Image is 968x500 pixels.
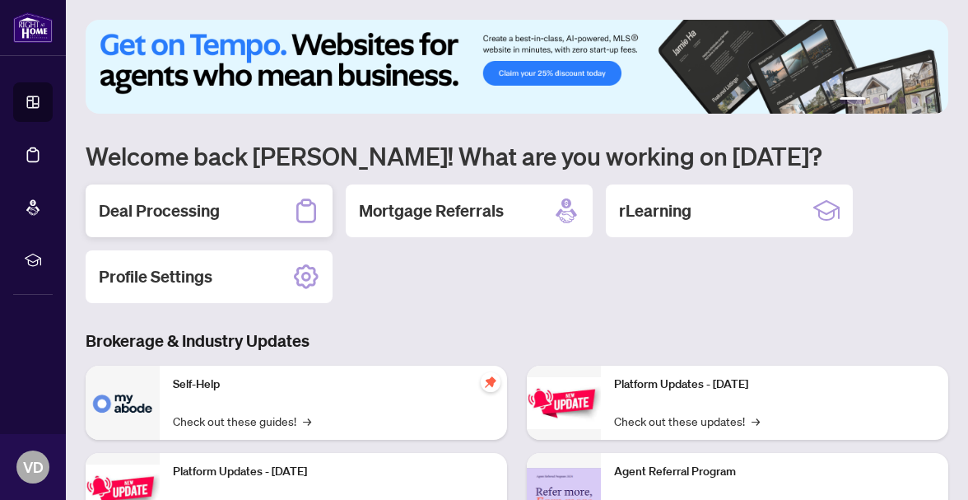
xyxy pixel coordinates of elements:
[752,412,760,430] span: →
[359,199,504,222] h2: Mortgage Referrals
[886,97,892,104] button: 3
[173,412,311,430] a: Check out these guides!→
[86,366,160,440] img: Self-Help
[86,140,948,171] h1: Welcome back [PERSON_NAME]! What are you working on [DATE]?
[910,442,960,492] button: Open asap
[840,97,866,104] button: 1
[899,97,905,104] button: 4
[873,97,879,104] button: 2
[925,97,932,104] button: 6
[619,199,691,222] h2: rLearning
[13,12,53,43] img: logo
[173,376,494,394] p: Self-Help
[614,376,935,394] p: Platform Updates - [DATE]
[23,456,44,479] span: VD
[614,412,760,430] a: Check out these updates!→
[99,199,220,222] h2: Deal Processing
[614,463,935,481] p: Agent Referral Program
[481,372,500,392] span: pushpin
[86,20,948,114] img: Slide 0
[912,97,919,104] button: 5
[303,412,311,430] span: →
[173,463,494,481] p: Platform Updates - [DATE]
[527,377,601,429] img: Platform Updates - June 23, 2025
[86,329,948,353] h3: Brokerage & Industry Updates
[99,265,212,288] h2: Profile Settings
